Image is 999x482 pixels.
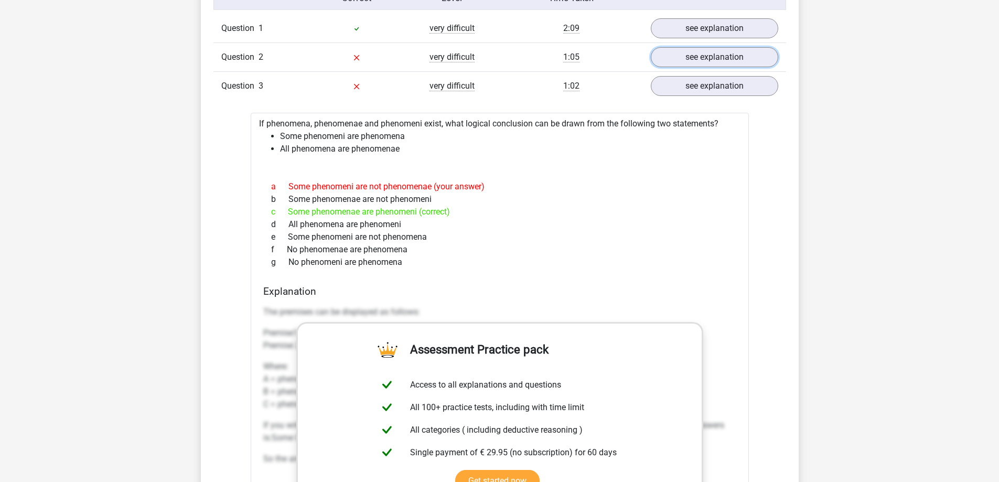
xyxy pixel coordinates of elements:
span: 1:02 [563,81,579,91]
span: 1 [259,23,263,33]
span: 2:09 [563,23,579,34]
div: No phenomeni are phenomena [263,256,736,269]
span: c [271,206,288,218]
span: 2 [259,52,263,62]
span: very difficult [429,52,475,62]
li: All phenomena are phenomenae [280,143,740,155]
span: Question [221,22,259,35]
li: Some phenomeni are phenomena [280,130,740,143]
div: Some phenomenae are phenomeni (correct) [263,206,736,218]
span: very difficult [429,23,475,34]
a: see explanation [651,47,778,67]
span: Question [221,80,259,92]
a: see explanation [651,76,778,96]
span: f [271,243,287,256]
span: very difficult [429,81,475,91]
h4: Explanation [263,285,736,297]
span: 3 [259,81,263,91]
span: g [271,256,288,269]
span: d [271,218,288,231]
div: All phenomena are phenomeni [263,218,736,231]
p: Premise1: Some B are A Premise 2: All A are C [263,327,736,352]
div: No phenomenae are phenomena [263,243,736,256]
p: Where: A = phenomena B = phenomeni C = phenomenae [263,360,736,411]
span: Question [221,51,259,63]
div: Some phenomeni are not phenomenae (your answer) [263,180,736,193]
p: So the answer is: Some phenomenae are phenomeni [263,453,736,465]
span: 1:05 [563,52,579,62]
span: a [271,180,288,193]
span: e [271,231,288,243]
p: The premises can be displayed as follows: [263,306,736,318]
a: see explanation [651,18,778,38]
div: Some phenomeni are not phenomena [263,231,736,243]
p: If you write down all the possible answers in the same way, you can see that the only logical con... [263,419,736,444]
div: Some phenomenae are not phenomeni [263,193,736,206]
span: b [271,193,288,206]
